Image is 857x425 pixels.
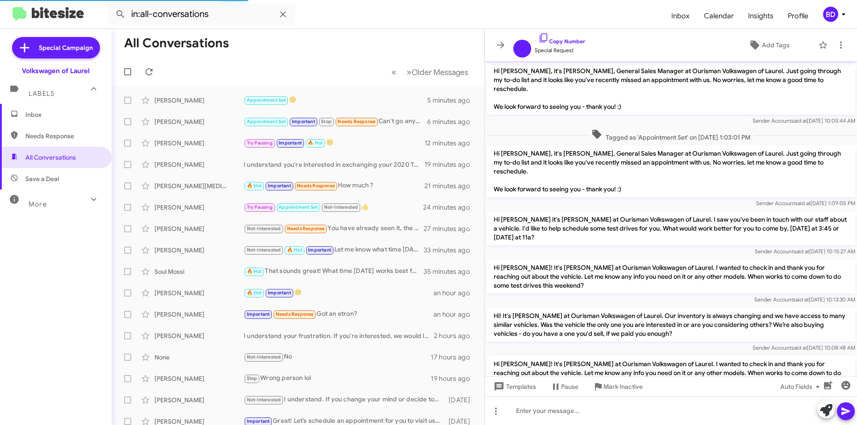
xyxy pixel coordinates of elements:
[424,160,477,169] div: 19 minutes ago
[487,308,855,342] p: Hi! It's [PERSON_NAME] at Ourisman Volkswagen of Laurel. Our inventory is always changing and we ...
[154,396,244,404] div: [PERSON_NAME]
[247,140,273,146] span: Try Pausing
[603,379,643,395] span: Mark Inactive
[433,310,477,319] div: an hour ago
[244,309,433,319] div: Got an etron?
[247,97,286,103] span: Appointment Set
[244,352,431,362] div: No
[791,344,807,351] span: said at
[108,4,295,25] input: Search
[753,117,855,124] span: Sender Account [DATE] 10:05:44 AM
[12,37,100,58] a: Special Campaign
[487,260,855,293] p: Hi [PERSON_NAME]! It's [PERSON_NAME] at Ourisman Volkswagen of Laurel. I wanted to check in and t...
[154,117,244,126] div: [PERSON_NAME]
[487,211,855,245] p: Hi [PERSON_NAME] it's [PERSON_NAME] at Ourisman Volkswagen of Laurel. I saw you've been in touch ...
[268,183,291,189] span: Important
[427,96,477,105] div: 5 minutes ago
[431,374,477,383] div: 19 hours ago
[781,3,815,29] a: Profile
[244,395,444,405] div: I understand. If you change your mind or decide to explore your options, feel free to reach out! ...
[386,63,402,81] button: Previous
[586,379,650,395] button: Mark Inactive
[791,117,807,124] span: said at
[793,296,809,303] span: said at
[485,379,543,395] button: Templates
[25,174,59,183] span: Save a Deal
[29,90,54,98] span: Labels
[321,119,332,124] span: Stop
[741,3,781,29] a: Insights
[487,63,855,115] p: Hi [PERSON_NAME], it's [PERSON_NAME], General Sales Manager at Ourisman Volkswagen of Laurel. Jus...
[664,3,697,29] a: Inbox
[154,139,244,148] div: [PERSON_NAME]
[154,182,244,190] div: [PERSON_NAME][MEDICAL_DATA]
[424,203,477,212] div: 24 minutes ago
[154,203,244,212] div: [PERSON_NAME]
[29,200,47,208] span: More
[754,296,855,303] span: Sender Account [DATE] 10:13:30 AM
[543,379,586,395] button: Pause
[487,145,855,197] p: Hi [PERSON_NAME], it's [PERSON_NAME], General Sales Manager at Ourisman Volkswagen of Laurel. Jus...
[247,354,281,360] span: Not-Interested
[244,138,424,148] div: 🙂
[287,226,325,231] span: Needs Response
[723,37,814,53] button: Add Tags
[823,7,838,22] div: BD
[244,266,424,276] div: That sounds great! What time [DATE] works best for you to come in? Looking forward to helping you!
[25,153,76,162] span: All Conversations
[815,7,847,22] button: BD
[154,310,244,319] div: [PERSON_NAME]
[424,182,477,190] div: 21 minutes ago
[588,129,754,142] span: Tagged as 'Appointment Set' on [DATE] 1:03:01 PM
[487,356,855,390] p: Hi [PERSON_NAME]! It's [PERSON_NAME] at Ourisman Volkswagen of Laurel. I wanted to check in and t...
[247,418,270,424] span: Important
[244,160,424,169] div: I understand you're interested in exchanging your 2020 Toyota Highlander for a newer model. Let's...
[795,200,811,206] span: said at
[424,267,477,276] div: 35 minutes ago
[753,344,855,351] span: Sender Account [DATE] 10:08:48 AM
[244,181,424,191] div: How much ?
[401,63,474,81] button: Next
[412,67,468,77] span: Older Messages
[276,311,314,317] span: Needs Response
[154,267,244,276] div: Soul Mossi
[755,248,855,255] span: Sender Account [DATE] 10:15:27 AM
[794,248,809,255] span: said at
[268,290,291,296] span: Important
[287,247,302,253] span: 🔥 Hot
[244,223,424,234] div: You have already seen it, the black one where the guy got screwed over from the previous dealership.
[154,246,244,255] div: [PERSON_NAME]
[424,224,477,233] div: 27 minutes ago
[407,66,412,78] span: »
[247,119,286,124] span: Appointment Set
[424,139,477,148] div: 12 minutes ago
[244,245,424,255] div: Let me know what time [DATE] is best for you!
[434,331,477,340] div: 2 hours ago
[39,43,93,52] span: Special Campaign
[773,379,830,395] button: Auto Fields
[247,311,270,317] span: Important
[244,116,427,127] div: Can't go anywhere without a car so
[427,117,477,126] div: 6 minutes ago
[292,119,315,124] span: Important
[244,331,434,340] div: I understand your frustration. If you're interested, we would love to discuss the possibility of ...
[247,204,273,210] span: Try Pausing
[762,37,790,53] span: Add Tags
[25,110,101,119] span: Inbox
[244,373,431,384] div: Wrong person lol
[297,183,335,189] span: Needs Response
[279,204,318,210] span: Appointment Set
[244,95,427,105] div: 🙂
[154,353,244,362] div: None
[154,224,244,233] div: [PERSON_NAME]
[444,396,477,404] div: [DATE]
[279,140,302,146] span: Important
[154,96,244,105] div: [PERSON_NAME]
[535,46,585,55] span: Special Request
[247,290,262,296] span: 🔥 Hot
[247,226,281,231] span: Not-Interested
[247,268,262,274] span: 🔥 Hot
[154,160,244,169] div: [PERSON_NAME]
[324,204,358,210] span: Not-Interested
